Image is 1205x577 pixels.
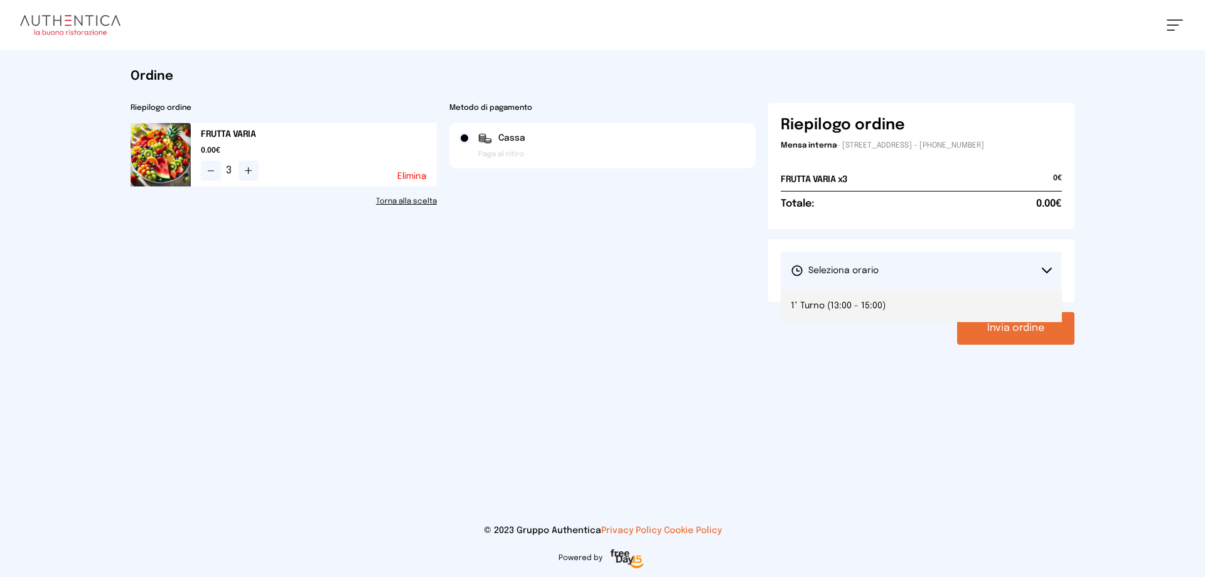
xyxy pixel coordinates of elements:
p: © 2023 Gruppo Authentica [20,524,1185,537]
button: Seleziona orario [781,252,1062,289]
button: Invia ordine [957,312,1074,345]
span: Powered by [559,553,602,563]
a: Cookie Policy [664,526,722,535]
img: logo-freeday.3e08031.png [608,547,647,572]
span: Seleziona orario [791,264,879,277]
a: Privacy Policy [601,526,661,535]
span: 1° Turno (13:00 - 15:00) [791,299,886,312]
